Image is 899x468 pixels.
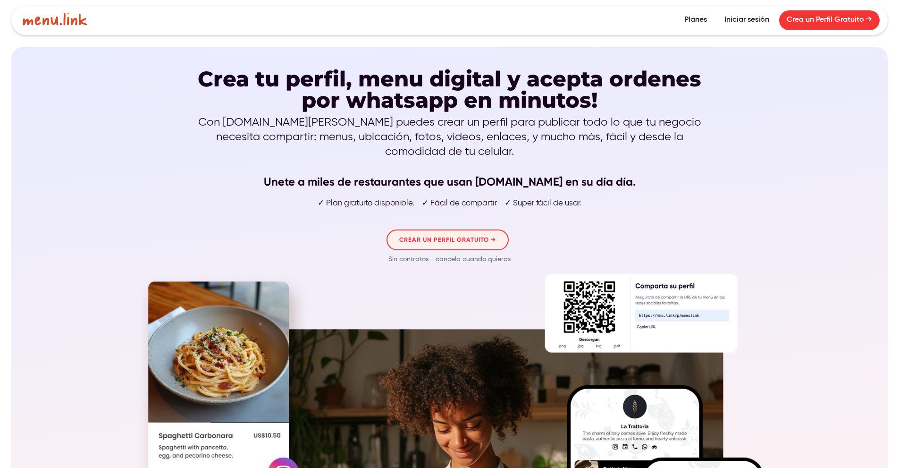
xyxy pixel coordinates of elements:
[264,175,636,188] strong: Unete a miles de restaurantes que usan [DOMAIN_NAME] en su día día.
[195,115,705,190] p: Con [DOMAIN_NAME][PERSON_NAME] puedes crear un perfil para publicar todo lo que tu negocio necesi...
[386,230,509,250] a: CREAR UN PERFIL GRATUITO →
[318,198,414,209] p: ✓ Plan gratuito disponible.
[422,198,497,209] p: ✓ Fácil de compartir
[504,198,582,209] p: ✓ Super fácil de usar.
[677,10,714,30] a: Planes
[195,68,705,111] h1: Crea tu perfil, menu digital y acepta ordenes por whatsapp en minutos!
[717,10,777,30] a: Iniciar sesión
[385,250,514,268] p: Sin contratos - cancela cuando quieras
[779,10,880,30] a: Crea un Perfil Gratuito →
